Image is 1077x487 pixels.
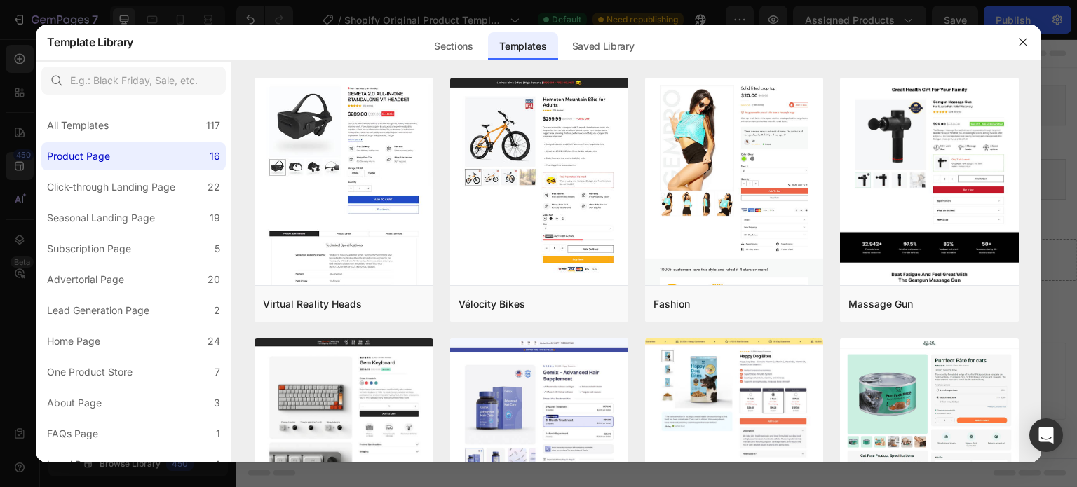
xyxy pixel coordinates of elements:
[605,215,679,226] div: Drop element here
[216,425,220,442] div: 1
[472,345,576,357] span: then drag & drop elements
[482,327,568,342] div: Add blank section
[208,333,220,350] div: 24
[47,364,133,380] div: One Product Store
[848,296,913,313] div: Massage Gun
[488,32,557,60] div: Templates
[388,296,454,310] span: Add section
[214,395,220,411] div: 3
[423,32,484,60] div: Sections
[47,117,109,134] div: All Templates
[47,179,175,196] div: Click-through Landing Page
[263,296,362,313] div: Virtual Reality Heads
[47,210,155,226] div: Seasonal Landing Page
[206,117,220,134] div: 117
[41,67,226,95] input: E.g.: Black Friday, Sale, etc.
[653,296,690,313] div: Fashion
[47,271,124,288] div: Advertorial Page
[214,456,220,473] div: 4
[47,24,133,60] h2: Template Library
[214,302,220,319] div: 2
[47,395,102,411] div: About Page
[47,333,100,350] div: Home Page
[210,148,220,165] div: 16
[270,327,355,342] div: Choose templates
[459,296,525,313] div: Vélocity Bikes
[210,210,220,226] div: 19
[47,240,131,257] div: Subscription Page
[215,364,220,380] div: 7
[179,215,253,226] div: Drop element here
[47,425,98,442] div: FAQs Page
[208,271,220,288] div: 20
[380,327,454,342] div: Generate layout
[208,179,220,196] div: 22
[263,345,359,357] span: inspired by CRO experts
[378,345,453,357] span: from URL or image
[47,456,99,473] div: Legal Page
[331,132,534,149] span: Shopify section: product-recommendations
[1029,418,1063,452] div: Open Intercom Messenger
[561,32,646,60] div: Saved Library
[346,57,518,74] span: Shopify section: product-information
[47,148,110,165] div: Product Page
[215,240,220,257] div: 5
[47,302,149,319] div: Lead Generation Page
